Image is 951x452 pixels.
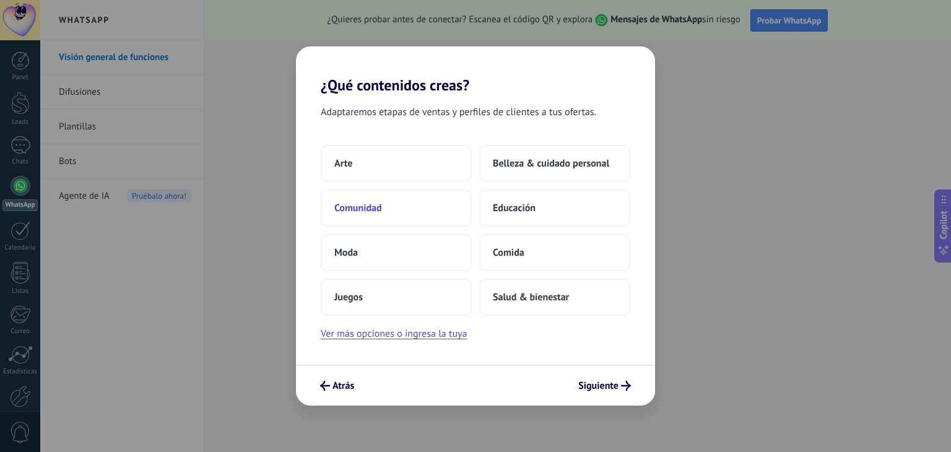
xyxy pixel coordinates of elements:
span: Moda [334,246,358,259]
span: Atrás [332,381,354,390]
span: Siguiente [578,381,619,390]
button: Siguiente [573,375,636,396]
button: Arte [321,145,472,182]
h2: ¿Qué contenidos creas? [296,46,655,94]
button: Ver más opciones o ingresa la tuya [321,326,467,342]
button: Comida [479,234,630,271]
button: Comunidad [321,189,472,227]
span: Comida [493,246,524,259]
span: Arte [334,157,352,170]
button: Moda [321,234,472,271]
span: Educación [493,202,536,214]
span: Juegos [334,291,363,303]
button: Salud & bienestar [479,279,630,316]
button: Juegos [321,279,472,316]
span: Comunidad [334,202,382,214]
span: Belleza & cuidado personal [493,157,609,170]
button: Educación [479,189,630,227]
button: Atrás [315,375,360,396]
span: Adaptaremos etapas de ventas y perfiles de clientes a tus ofertas. [321,104,596,120]
span: Salud & bienestar [493,291,569,303]
button: Belleza & cuidado personal [479,145,630,182]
